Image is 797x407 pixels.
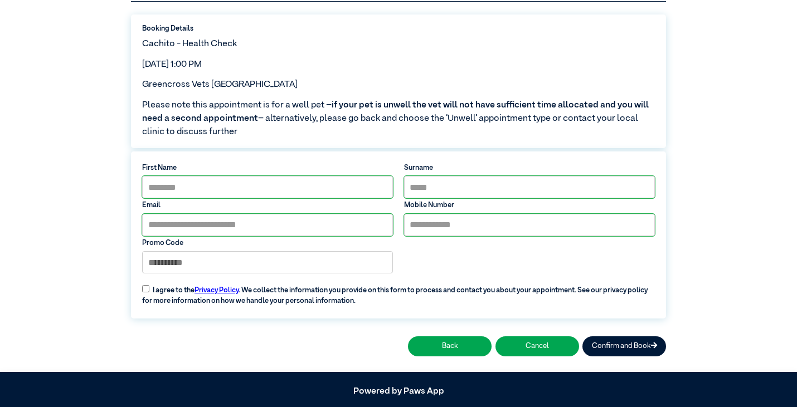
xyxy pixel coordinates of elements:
[142,163,393,173] label: First Name
[142,40,237,48] span: Cachito - Health Check
[142,238,393,248] label: Promo Code
[137,278,660,306] label: I agree to the . We collect the information you provide on this form to process and contact you a...
[582,336,666,356] button: Confirm and Book
[142,200,393,210] label: Email
[142,80,298,89] span: Greencross Vets [GEOGRAPHIC_DATA]
[131,386,666,397] h5: Powered by Paws App
[142,99,655,139] span: Please note this appointment is for a well pet – – alternatively, please go back and choose the ‘...
[142,285,149,292] input: I agree to thePrivacy Policy. We collect the information you provide on this form to process and ...
[195,287,239,294] a: Privacy Policy
[142,60,202,69] span: [DATE] 1:00 PM
[404,163,655,173] label: Surname
[142,101,649,123] span: if your pet is unwell the vet will not have sufficient time allocated and you will need a second ...
[408,336,492,356] button: Back
[142,23,655,34] label: Booking Details
[495,336,579,356] button: Cancel
[404,200,655,210] label: Mobile Number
